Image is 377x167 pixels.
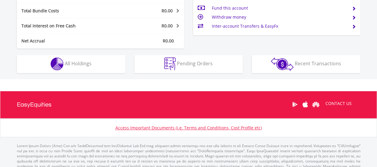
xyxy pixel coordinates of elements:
[162,23,173,29] span: R0.00
[17,55,125,73] button: All Holdings
[65,60,92,67] span: All Holdings
[271,57,294,71] img: transactions-zar-wht.png
[177,60,213,67] span: Pending Orders
[51,57,64,70] img: holdings-wht.png
[17,91,52,118] a: EasyEquities
[17,38,115,44] div: Net Accrual
[321,95,356,112] a: CONTACT US
[300,95,311,114] a: Apple
[17,23,115,29] div: Total Interest on Free Cash
[163,38,174,44] span: R0.00
[212,4,347,13] td: Fund this account
[134,55,243,73] button: Pending Orders
[115,125,262,131] a: Access Important Documents (i.e. Terms and Conditions, Cost Profile etc)
[162,8,173,14] span: R0.00
[164,57,176,70] img: pending_instructions-wht.png
[17,8,115,14] div: Total Bundle Costs
[252,55,360,73] button: Recent Transactions
[290,95,300,114] a: Google Play
[212,13,347,22] td: Withdraw money
[295,60,341,67] span: Recent Transactions
[311,95,321,114] a: Huawei
[212,22,347,31] td: Inter-account Transfers & EasyFx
